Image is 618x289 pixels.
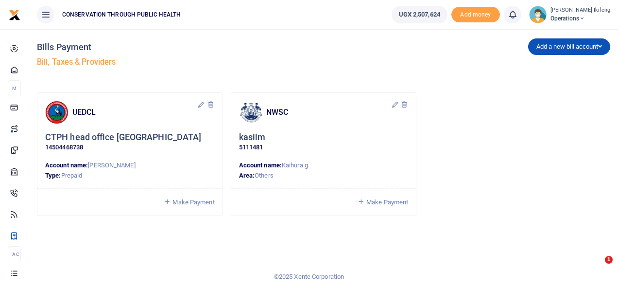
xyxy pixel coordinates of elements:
[358,197,408,208] a: Make Payment
[45,132,215,153] div: Click to update
[239,172,255,179] strong: Area:
[266,107,391,118] h4: NWSC
[451,7,500,23] li: Toup your wallet
[239,132,266,143] h5: kasiim
[239,143,409,153] p: 5111481
[8,80,21,96] li: M
[585,256,608,279] iframe: Intercom live chat
[164,197,214,208] a: Make Payment
[45,132,201,143] h5: CTPH head office [GEOGRAPHIC_DATA]
[45,143,215,153] p: 14504468738
[88,162,135,169] span: [PERSON_NAME]
[72,107,197,118] h4: UEDCL
[399,10,440,19] span: UGX 2,507,624
[528,38,610,55] button: Add a new bill account
[45,172,61,179] strong: Type:
[451,7,500,23] span: Add money
[239,132,409,153] div: Click to update
[9,11,20,18] a: logo-small logo-large logo-large
[451,10,500,18] a: Add money
[282,162,309,169] span: Kaihura.g.
[392,6,447,23] a: UGX 2,507,624
[61,172,83,179] span: Prepaid
[58,10,185,19] span: CONSERVATION THROUGH PUBLIC HEALTH
[172,199,214,206] span: Make Payment
[45,162,88,169] strong: Account name:
[37,42,320,53] h4: Bills Payment
[366,199,408,206] span: Make Payment
[529,6,547,23] img: profile-user
[550,14,610,23] span: Operations
[529,6,610,23] a: profile-user [PERSON_NAME] Ikileng Operations
[388,6,451,23] li: Wallet ballance
[37,57,320,67] h5: Bill, Taxes & Providers
[605,256,613,264] span: 1
[9,9,20,21] img: logo-small
[255,172,274,179] span: Others
[239,162,282,169] strong: Account name:
[550,6,610,15] small: [PERSON_NAME] Ikileng
[8,246,21,262] li: Ac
